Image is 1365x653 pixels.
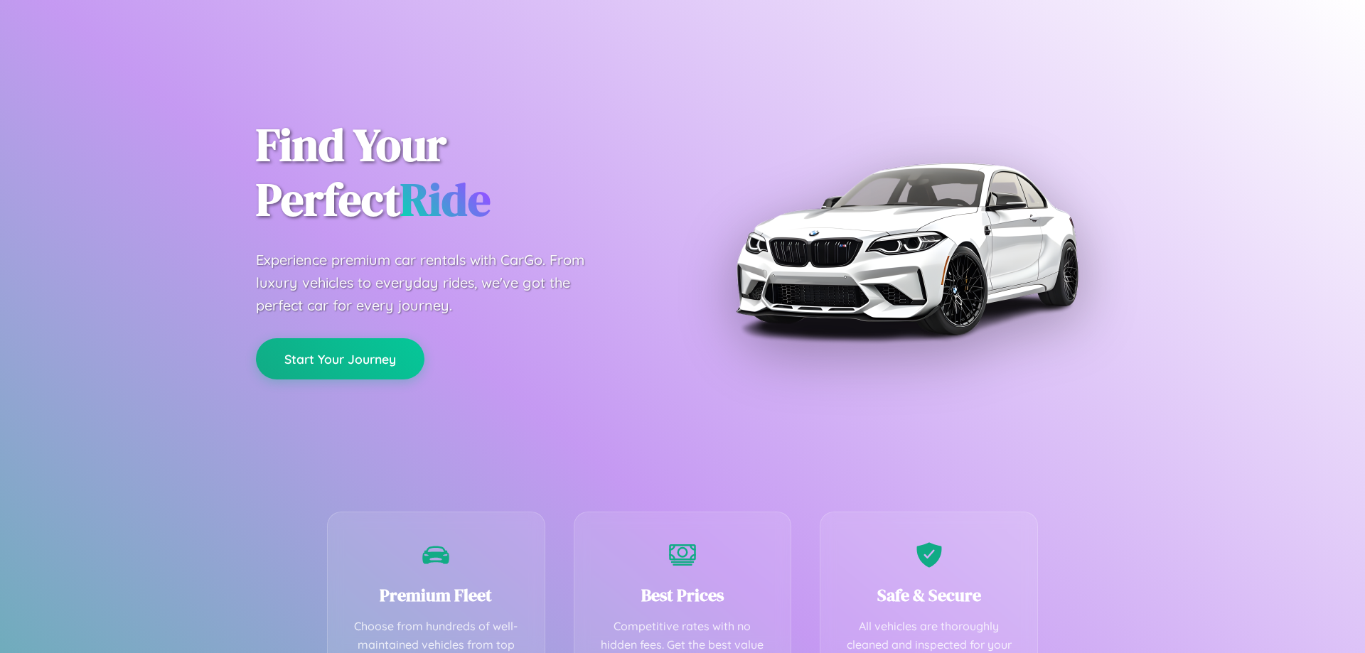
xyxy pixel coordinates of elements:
[596,583,770,607] h3: Best Prices
[349,583,523,607] h3: Premium Fleet
[400,168,491,230] span: Ride
[256,118,661,227] h1: Find Your Perfect
[729,71,1084,426] img: Premium BMW car rental vehicle
[256,338,424,379] button: Start Your Journey
[256,249,611,317] p: Experience premium car rentals with CarGo. From luxury vehicles to everyday rides, we've got the ...
[842,583,1016,607] h3: Safe & Secure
